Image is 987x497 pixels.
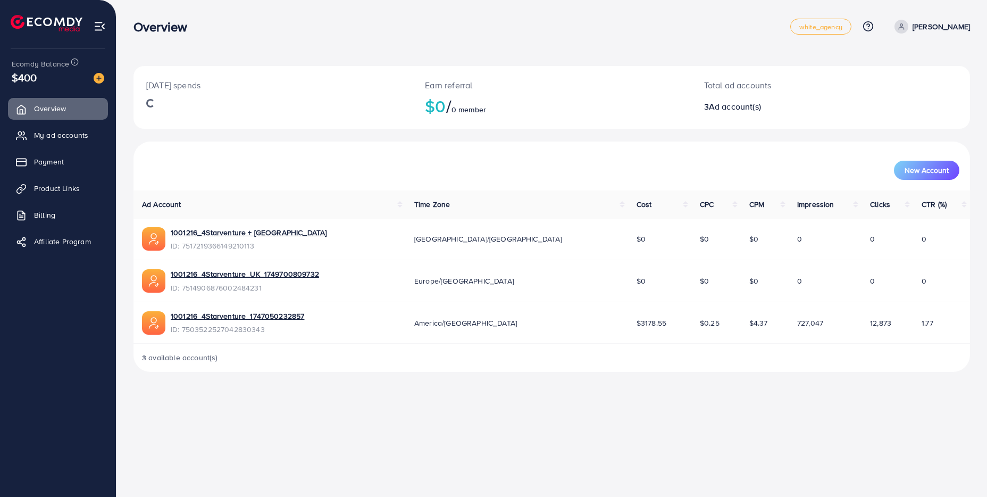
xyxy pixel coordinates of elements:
[34,156,64,167] span: Payment
[11,15,82,31] img: logo
[700,234,709,244] span: $0
[797,276,802,286] span: 0
[142,311,165,335] img: ic-ads-acc.e4c84228.svg
[94,73,104,84] img: image
[797,234,802,244] span: 0
[133,19,196,35] h3: Overview
[637,234,646,244] span: $0
[905,167,949,174] span: New Account
[414,318,517,328] span: America/[GEOGRAPHIC_DATA]
[894,161,959,180] button: New Account
[171,283,319,293] span: ID: 7514906876002484231
[749,199,764,210] span: CPM
[425,96,678,116] h2: $0
[8,231,108,252] a: Affiliate Program
[749,318,768,328] span: $4.37
[700,199,714,210] span: CPC
[142,269,165,293] img: ic-ads-acc.e4c84228.svg
[870,199,890,210] span: Clicks
[171,269,319,279] a: 1001216_4Starventure_UK_1749700809732
[34,236,91,247] span: Affiliate Program
[12,59,69,69] span: Ecomdy Balance
[142,227,165,251] img: ic-ads-acc.e4c84228.svg
[704,79,888,92] p: Total ad accounts
[451,104,486,115] span: 0 member
[8,178,108,199] a: Product Links
[171,324,304,335] span: ID: 7503522527042830343
[790,19,851,35] a: white_agency
[142,199,181,210] span: Ad Account
[34,210,55,220] span: Billing
[913,20,970,33] p: [PERSON_NAME]
[799,23,842,30] span: white_agency
[12,70,37,85] span: $400
[890,20,970,34] a: [PERSON_NAME]
[637,276,646,286] span: $0
[922,318,933,328] span: 1.77
[922,199,947,210] span: CTR (%)
[797,199,834,210] span: Impression
[34,130,88,140] span: My ad accounts
[749,234,758,244] span: $0
[870,234,875,244] span: 0
[425,79,678,92] p: Earn referral
[637,199,652,210] span: Cost
[704,102,888,112] h2: 3
[700,276,709,286] span: $0
[870,318,891,328] span: 12,873
[700,318,720,328] span: $0.25
[414,276,514,286] span: Europe/[GEOGRAPHIC_DATA]
[142,352,218,363] span: 3 available account(s)
[8,204,108,226] a: Billing
[94,20,106,32] img: menu
[146,79,399,92] p: [DATE] spends
[797,318,823,328] span: 727,047
[8,151,108,172] a: Payment
[446,94,451,118] span: /
[709,101,761,112] span: Ad account(s)
[171,311,304,321] a: 1001216_4Starventure_1747050232857
[870,276,875,286] span: 0
[8,98,108,119] a: Overview
[922,234,926,244] span: 0
[922,276,926,286] span: 0
[414,199,450,210] span: Time Zone
[171,227,327,238] a: 1001216_4Starventure + [GEOGRAPHIC_DATA]
[34,103,66,114] span: Overview
[749,276,758,286] span: $0
[414,234,562,244] span: [GEOGRAPHIC_DATA]/[GEOGRAPHIC_DATA]
[8,125,108,146] a: My ad accounts
[34,183,80,194] span: Product Links
[171,241,327,251] span: ID: 7517219366149210113
[637,318,666,328] span: $3178.55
